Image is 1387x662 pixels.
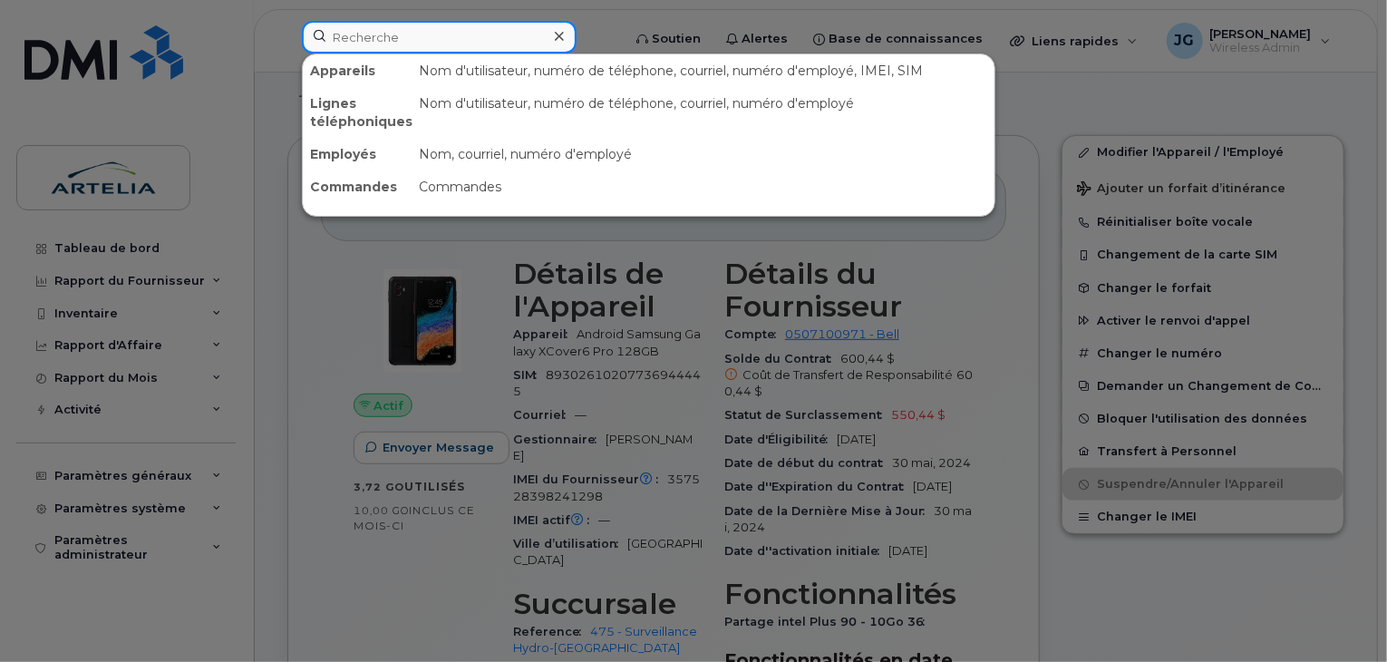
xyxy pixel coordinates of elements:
input: Recherche [302,21,577,54]
div: Lignes téléphoniques [303,87,412,138]
div: Nom, courriel, numéro d'employé [412,138,994,170]
div: Commandes [303,170,412,203]
div: Nom d'utilisateur, numéro de téléphone, courriel, numéro d'employé [412,87,994,138]
div: Employés [303,138,412,170]
div: Commandes [412,170,994,203]
div: Appareils [303,54,412,87]
div: Nom d'utilisateur, numéro de téléphone, courriel, numéro d'employé, IMEI, SIM [412,54,994,87]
